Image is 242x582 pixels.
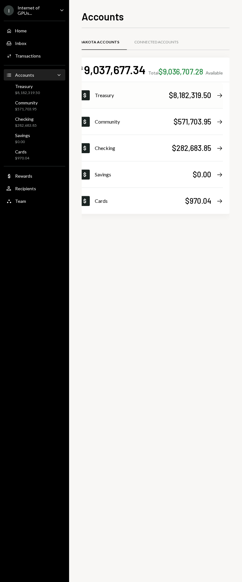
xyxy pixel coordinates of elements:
[15,116,37,122] div: Checking
[72,34,127,50] a: Dakota Accounts
[82,10,124,23] h1: Accounts
[84,63,146,77] div: 9,037,677.34
[15,123,37,128] div: $282,683.85
[174,116,211,127] div: $571,703.95
[15,107,38,112] div: $571,703.95
[15,53,41,58] div: Transactions
[4,170,65,181] a: Rewards
[4,69,65,80] a: Accounts
[134,40,178,45] div: Connected Accounts
[15,84,40,89] div: Treasury
[4,82,65,97] a: Treasury$8,182,319.50
[15,156,29,161] div: $970.04
[80,188,223,214] a: Cards$970.04
[80,108,223,135] a: Community$571,703.95
[15,41,26,46] div: Inbox
[127,34,186,50] a: Connected Accounts
[4,183,65,194] a: Recipients
[4,114,65,130] a: Checking$282,683.85
[80,135,223,161] a: Checking$282,683.85
[172,143,211,153] div: $282,683.85
[206,70,223,75] div: Available
[80,40,119,45] div: Dakota Accounts
[95,197,185,205] div: Cards
[15,28,27,33] div: Home
[4,50,65,61] a: Transactions
[95,171,193,178] div: Savings
[4,147,65,162] a: Cards$970.04
[4,195,65,207] a: Team
[4,25,65,36] a: Home
[15,173,32,179] div: Rewards
[4,5,14,15] div: I
[95,144,172,152] div: Checking
[15,139,30,145] div: $0.00
[15,198,26,204] div: Team
[95,118,174,125] div: Community
[80,82,223,108] a: Treasury$8,182,319.50
[15,100,38,105] div: Community
[4,131,65,146] a: Savings$0.00
[148,70,159,75] div: Total
[185,196,211,206] div: $970.04
[193,169,211,180] div: $0.00
[15,133,30,138] div: Savings
[15,186,36,191] div: Recipients
[18,5,55,16] div: Internet of GPUs...
[4,37,65,49] a: Inbox
[15,149,29,154] div: Cards
[95,91,169,99] div: Treasury
[4,98,65,113] a: Community$571,703.95
[159,66,203,77] div: $9,036,707.28
[169,90,211,100] div: $8,182,319.50
[80,161,223,187] a: Savings$0.00
[15,72,34,78] div: Accounts
[15,90,40,96] div: $8,182,319.50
